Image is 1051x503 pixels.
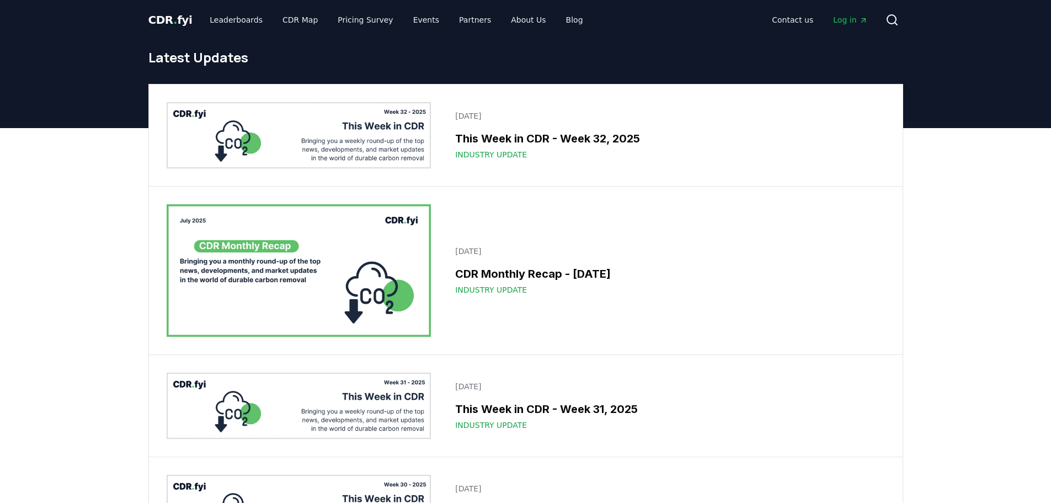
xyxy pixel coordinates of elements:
[450,10,500,30] a: Partners
[449,374,884,437] a: [DATE]This Week in CDR - Week 31, 2025Industry Update
[557,10,592,30] a: Blog
[167,102,431,168] img: This Week in CDR - Week 32, 2025 blog post image
[201,10,271,30] a: Leaderboards
[455,130,878,147] h3: This Week in CDR - Week 32, 2025
[201,10,591,30] nav: Main
[148,12,193,28] a: CDR.fyi
[167,373,431,439] img: This Week in CDR - Week 31, 2025 blog post image
[763,10,876,30] nav: Main
[455,381,878,392] p: [DATE]
[148,49,903,66] h1: Latest Updates
[763,10,822,30] a: Contact us
[833,14,867,25] span: Log in
[274,10,327,30] a: CDR Map
[455,420,527,431] span: Industry Update
[455,266,878,282] h3: CDR Monthly Recap - [DATE]
[449,104,884,167] a: [DATE]This Week in CDR - Week 32, 2025Industry Update
[329,10,402,30] a: Pricing Survey
[455,110,878,121] p: [DATE]
[167,204,431,337] img: CDR Monthly Recap - July 2025 blog post image
[455,149,527,160] span: Industry Update
[455,246,878,257] p: [DATE]
[404,10,448,30] a: Events
[455,401,878,417] h3: This Week in CDR - Week 31, 2025
[148,13,193,27] span: CDR fyi
[455,483,878,494] p: [DATE]
[173,13,177,27] span: .
[449,239,884,302] a: [DATE]CDR Monthly Recap - [DATE]Industry Update
[455,284,527,295] span: Industry Update
[824,10,876,30] a: Log in
[502,10,554,30] a: About Us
